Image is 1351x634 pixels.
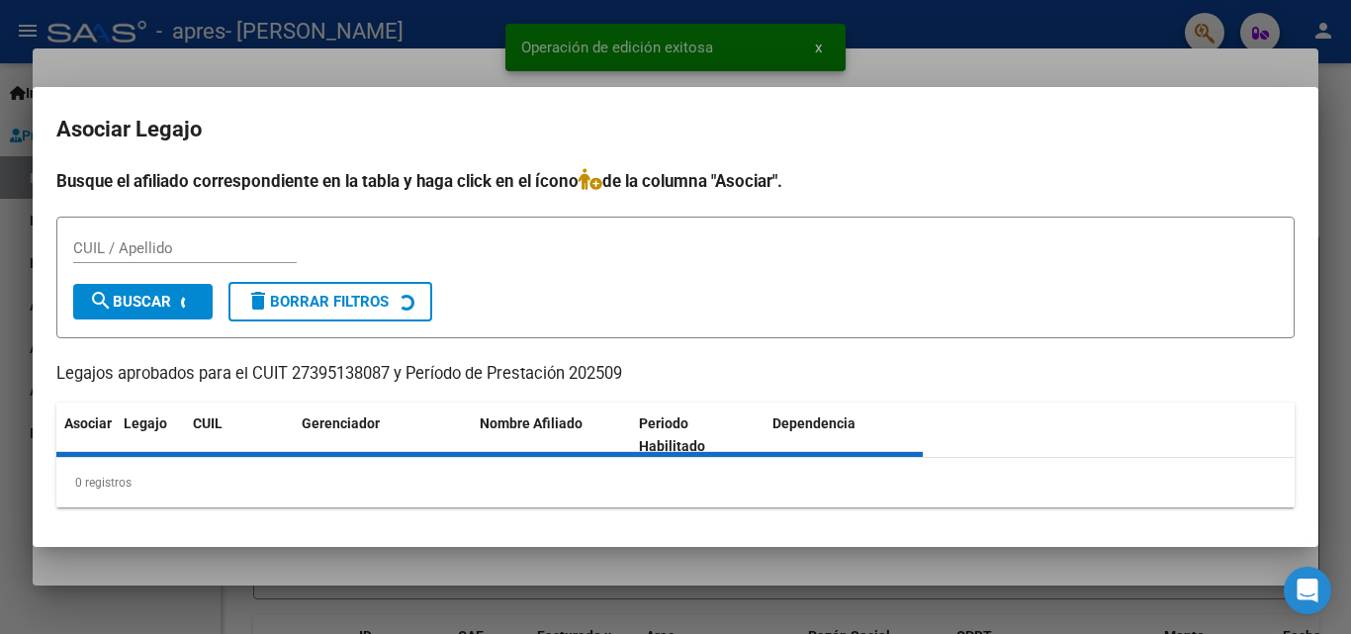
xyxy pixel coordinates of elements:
[228,282,432,321] button: Borrar Filtros
[1284,567,1331,614] div: Open Intercom Messenger
[116,403,185,468] datatable-header-cell: Legajo
[246,293,389,311] span: Borrar Filtros
[639,415,705,454] span: Periodo Habilitado
[772,415,856,431] span: Dependencia
[246,289,270,313] mat-icon: delete
[56,458,1295,507] div: 0 registros
[56,111,1295,148] h2: Asociar Legajo
[56,362,1295,387] p: Legajos aprobados para el CUIT 27395138087 y Período de Prestación 202509
[631,403,765,468] datatable-header-cell: Periodo Habilitado
[185,403,294,468] datatable-header-cell: CUIL
[765,403,924,468] datatable-header-cell: Dependencia
[64,415,112,431] span: Asociar
[193,415,223,431] span: CUIL
[73,284,213,319] button: Buscar
[124,415,167,431] span: Legajo
[89,293,171,311] span: Buscar
[480,415,583,431] span: Nombre Afiliado
[56,403,116,468] datatable-header-cell: Asociar
[89,289,113,313] mat-icon: search
[56,168,1295,194] h4: Busque el afiliado correspondiente en la tabla y haga click en el ícono de la columna "Asociar".
[472,403,631,468] datatable-header-cell: Nombre Afiliado
[302,415,380,431] span: Gerenciador
[294,403,472,468] datatable-header-cell: Gerenciador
